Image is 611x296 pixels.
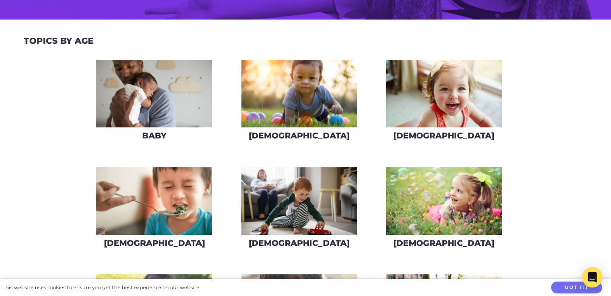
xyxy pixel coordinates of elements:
[386,60,502,127] img: iStock-678589610_super-275x160.jpg
[24,36,93,46] h2: Topics By Age
[3,283,200,292] div: This website uses cookies to ensure you get the best experience on our website.
[96,167,213,254] a: [DEMOGRAPHIC_DATA]
[142,131,166,141] h3: Baby
[386,167,502,254] a: [DEMOGRAPHIC_DATA]
[551,282,602,294] button: Got it!
[393,131,494,141] h3: [DEMOGRAPHIC_DATA]
[96,60,212,127] img: AdobeStock_144860523-275x160.jpeg
[386,167,502,235] img: AdobeStock_43690577-275x160.jpeg
[241,167,358,254] a: [DEMOGRAPHIC_DATA]
[582,267,603,288] div: Open Intercom Messenger
[393,238,494,248] h3: [DEMOGRAPHIC_DATA]
[96,167,212,235] img: AdobeStock_217987832-275x160.jpeg
[241,60,357,127] img: iStock-620709410-275x160.jpg
[386,59,502,147] a: [DEMOGRAPHIC_DATA]
[96,59,213,147] a: Baby
[249,131,350,141] h3: [DEMOGRAPHIC_DATA]
[241,59,358,147] a: [DEMOGRAPHIC_DATA]
[241,167,357,235] img: iStock-626842222-275x160.jpg
[249,238,350,248] h3: [DEMOGRAPHIC_DATA]
[104,238,205,248] h3: [DEMOGRAPHIC_DATA]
